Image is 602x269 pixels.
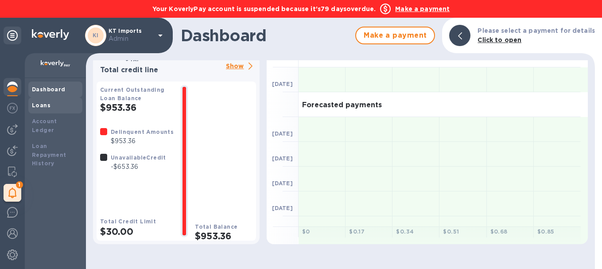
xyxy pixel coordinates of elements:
b: Please select a payment for details [478,27,595,34]
img: Logo [32,29,69,40]
b: Current Outstanding Loan Balance [100,86,165,101]
button: Make a payment [355,27,435,44]
b: Total Balance [195,223,237,230]
b: [DATE] [272,81,293,87]
b: KI [93,32,99,39]
b: [DATE] [272,155,293,162]
h3: Total credit line [100,66,222,74]
b: Account Ledger [32,118,57,133]
b: Loan Repayment History [32,143,66,167]
b: Delinquent Amounts [111,129,174,135]
b: [DATE] [272,180,293,187]
p: $953.36 [111,136,174,146]
b: Make a payment [395,5,450,12]
h3: Forecasted payments [302,101,382,109]
b: [DATE] [272,205,293,211]
span: 1 [16,181,23,188]
b: Unavailable Credit [111,154,166,161]
h2: $30.00 [100,226,174,237]
p: KT Imports [109,28,153,43]
b: Dashboard [32,86,66,93]
h1: Dashboard [181,26,351,45]
img: Foreign exchange [7,103,18,113]
p: -$653.36 [111,162,166,172]
p: Admin [109,34,153,43]
b: Total Credit Limit [100,218,156,225]
h2: $953.36 [100,102,174,113]
p: Show [226,61,256,72]
b: Your KoverlyPay account is suspended because it’s 79 days overdue. [152,5,376,12]
b: [DATE] [272,130,293,137]
span: Make a payment [363,30,427,41]
b: Click to open [478,36,521,43]
h2: $953.36 [195,230,252,242]
b: Loans [32,102,50,109]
